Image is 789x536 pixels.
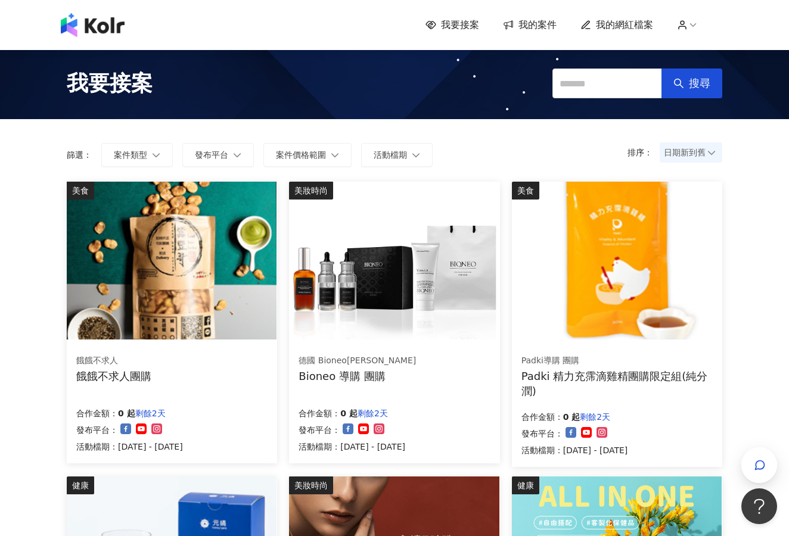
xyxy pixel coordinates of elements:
img: logo [61,13,125,37]
button: 發布平台 [182,143,254,167]
a: 我的案件 [503,18,557,32]
button: 搜尋 [661,68,722,98]
p: 剩餘2天 [135,406,166,420]
span: 發布平台 [195,150,228,160]
div: Padki導購 團購 [521,355,712,367]
span: 我要接案 [67,68,153,98]
iframe: Help Scout Beacon - Open [741,488,777,524]
a: 我的網紅檔案 [580,18,653,32]
span: 我要接案 [441,18,479,32]
div: Padki 精力充霈滴雞精團購限定組(純分潤) [521,369,713,398]
span: 搜尋 [689,77,710,90]
span: 我的網紅檔案 [596,18,653,32]
div: 德國 Bioneo[PERSON_NAME] [299,355,416,367]
p: 合作金額： [299,406,340,420]
p: 0 起 [340,406,358,420]
p: 活動檔期：[DATE] - [DATE] [76,440,183,454]
p: 發布平台： [299,423,340,437]
p: 剩餘2天 [358,406,388,420]
p: 0 起 [563,410,580,424]
span: 案件類型 [114,150,147,160]
div: Bioneo 導購 團購 [299,369,416,384]
div: 健康 [67,476,94,494]
p: 活動檔期：[DATE] - [DATE] [299,440,405,454]
span: 案件價格範圍 [276,150,326,160]
p: 活動檔期：[DATE] - [DATE] [521,443,628,457]
p: 發布平台： [76,423,118,437]
p: 排序： [628,148,660,157]
div: 餓餓不求人 [76,355,151,367]
p: 合作金額： [521,410,563,424]
span: 日期新到舊 [664,144,718,161]
p: 篩選： [67,150,92,160]
div: 健康 [512,476,539,494]
div: 美妝時尚 [289,476,333,494]
button: 案件價格範圍 [263,143,352,167]
button: 活動檔期 [361,143,433,167]
span: 活動檔期 [374,150,407,160]
div: 美妝時尚 [289,182,333,200]
span: search [673,78,684,89]
p: 0 起 [118,406,135,420]
p: 合作金額： [76,406,118,420]
img: 百妮保濕逆齡美白系列 [289,182,499,339]
p: 剩餘2天 [580,410,610,424]
img: 餓餓不求人系列 [67,182,277,339]
div: 餓餓不求人團購 [76,369,151,384]
a: 我要接案 [425,18,479,32]
img: Padki 精力充霈滴雞精(團購限定組) [512,182,722,339]
p: 發布平台： [521,426,563,441]
button: 案件類型 [101,143,173,167]
span: 我的案件 [518,18,557,32]
div: 美食 [67,182,94,200]
div: 美食 [512,182,539,200]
